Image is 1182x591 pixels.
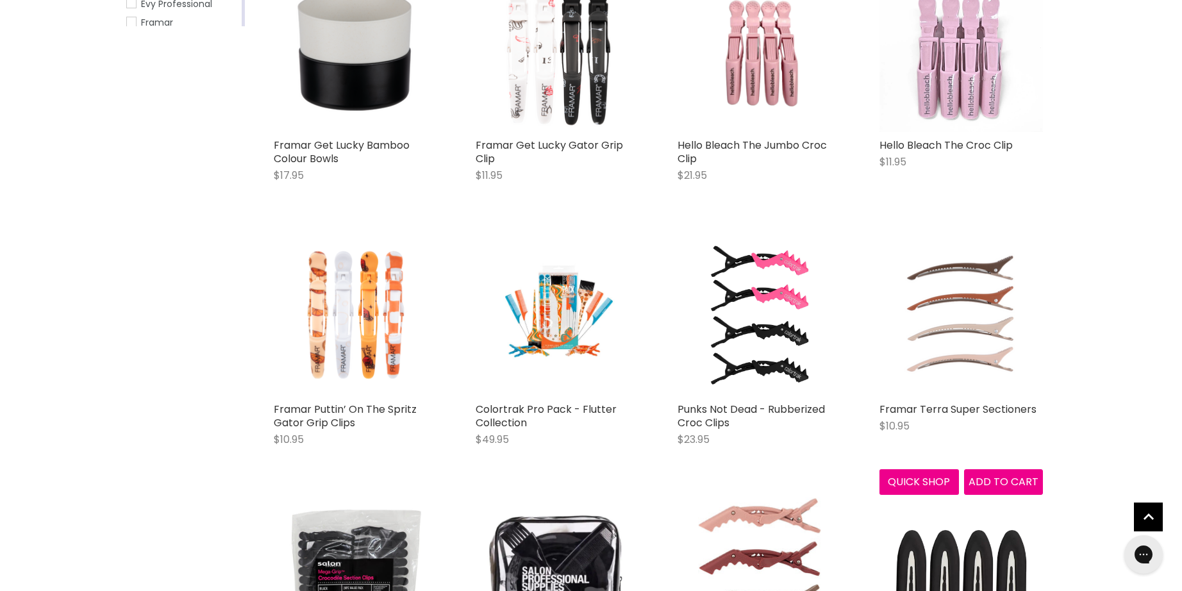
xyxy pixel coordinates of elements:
a: Colortrak Pro Pack - Flutter Collection [476,402,617,430]
a: Framar Puttin’ On The Spritz Gator Grip Clips [274,402,417,430]
a: Framar Get Lucky Gator Grip Clip [476,138,623,166]
a: Framar Terra Super Sectioners [879,402,1036,417]
iframe: Gorgias live chat messenger [1118,531,1169,578]
a: Hello Bleach The Jumbo Croc Clip [678,138,827,166]
img: Punks Not Dead - Rubberized Croc Clips [705,233,814,396]
a: Punks Not Dead - Rubberized Croc Clips [678,233,841,396]
img: Framar Terra Super Sectioners [879,233,1043,396]
a: Hello Bleach The Croc Clip [879,138,1013,153]
span: $49.95 [476,432,509,447]
button: Quick shop [879,469,959,495]
span: Add to cart [969,474,1038,489]
span: $21.95 [678,168,707,183]
a: Colortrak Pro Pack - Flutter Collection [476,233,639,396]
img: Framar Puttin’ On The Spritz Gator Grip Clips [274,233,437,396]
span: $17.95 [274,168,304,183]
span: Framar [141,16,173,29]
span: $10.95 [274,432,304,447]
button: Add to cart [964,469,1044,495]
a: Framar [126,15,239,29]
span: $23.95 [678,432,710,447]
span: $11.95 [476,168,503,183]
a: Framar Get Lucky Bamboo Colour Bowls [274,138,410,166]
span: $11.95 [879,154,906,169]
img: Colortrak Pro Pack - Flutter Collection [500,233,615,396]
span: $10.95 [879,419,910,433]
a: Punks Not Dead - Rubberized Croc Clips [678,402,825,430]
